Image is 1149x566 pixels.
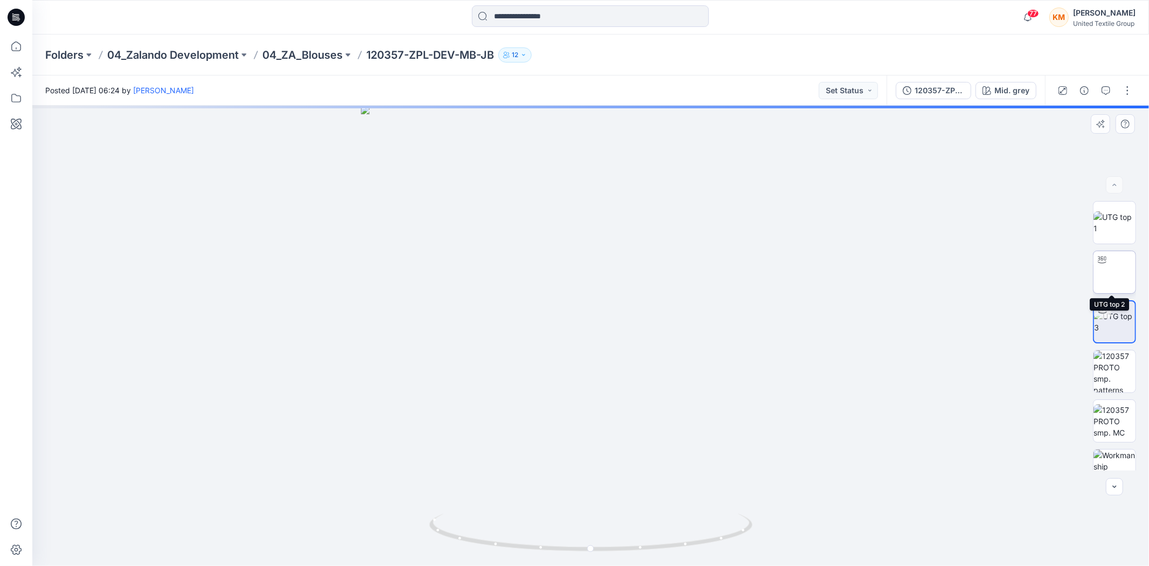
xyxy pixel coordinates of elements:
div: United Textile Group [1073,19,1136,27]
button: 12 [498,47,532,63]
a: 04_Zalando Development [107,47,239,63]
img: UTG top 3 [1094,310,1135,333]
div: Mid. grey [994,85,1029,96]
button: Mid. grey [976,82,1036,99]
a: Folders [45,47,83,63]
a: [PERSON_NAME] [133,86,194,95]
button: 120357-ZPL-PRO-[PERSON_NAME] [896,82,971,99]
img: Workmanship illustrations (31) [1094,450,1136,492]
div: [PERSON_NAME] [1073,6,1136,19]
span: 77 [1027,9,1039,18]
img: UTG top 1 [1094,211,1136,234]
img: 120357 PROTO smp. MC [1094,404,1136,438]
a: 04_ZA_Blouses [262,47,343,63]
p: 120357-ZPL-DEV-MB-JB [366,47,494,63]
div: KM [1049,8,1069,27]
p: 12 [512,49,518,61]
div: 120357-ZPL-PRO-[PERSON_NAME] [915,85,964,96]
span: Posted [DATE] 06:24 by [45,85,194,96]
button: Details [1076,82,1093,99]
img: 120357 PROTO smp. patterns [1094,350,1136,392]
